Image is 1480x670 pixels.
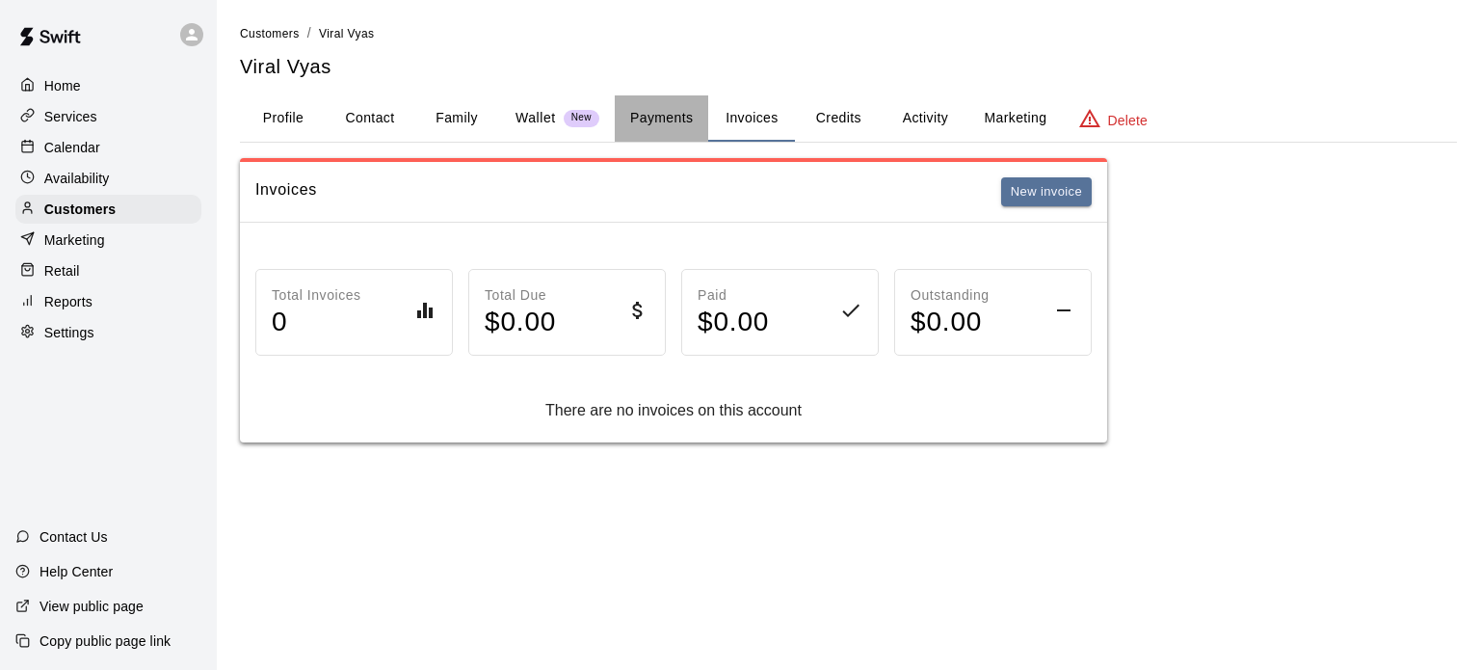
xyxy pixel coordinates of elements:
[15,71,201,100] a: Home
[1001,177,1092,207] button: New invoice
[564,112,599,124] span: New
[240,25,300,40] a: Customers
[485,306,556,339] h4: $ 0.00
[319,27,374,40] span: Viral Vyas
[255,177,317,207] h6: Invoices
[44,138,100,157] p: Calendar
[15,318,201,347] a: Settings
[44,107,97,126] p: Services
[15,164,201,193] a: Availability
[255,402,1092,419] div: There are no invoices on this account
[708,95,795,142] button: Invoices
[240,23,1457,44] nav: breadcrumb
[911,285,990,306] p: Outstanding
[1108,111,1148,130] p: Delete
[44,261,80,281] p: Retail
[272,285,361,306] p: Total Invoices
[15,195,201,224] a: Customers
[40,597,144,616] p: View public page
[698,285,769,306] p: Paid
[882,95,968,142] button: Activity
[327,95,413,142] button: Contact
[968,95,1062,142] button: Marketing
[15,226,201,255] a: Marketing
[44,169,110,188] p: Availability
[911,306,990,339] h4: $ 0.00
[44,323,94,342] p: Settings
[15,102,201,131] a: Services
[240,54,1457,80] h5: Viral Vyas
[40,631,171,651] p: Copy public page link
[413,95,500,142] button: Family
[15,287,201,316] a: Reports
[615,95,708,142] button: Payments
[40,562,113,581] p: Help Center
[15,133,201,162] a: Calendar
[698,306,769,339] h4: $ 0.00
[515,108,556,128] p: Wallet
[40,527,108,547] p: Contact Us
[240,27,300,40] span: Customers
[44,230,105,250] p: Marketing
[240,95,1457,142] div: basic tabs example
[795,95,882,142] button: Credits
[44,76,81,95] p: Home
[485,285,556,306] p: Total Due
[307,23,311,43] li: /
[272,306,361,339] h4: 0
[240,95,327,142] button: Profile
[44,292,92,311] p: Reports
[15,256,201,285] a: Retail
[44,200,116,219] p: Customers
